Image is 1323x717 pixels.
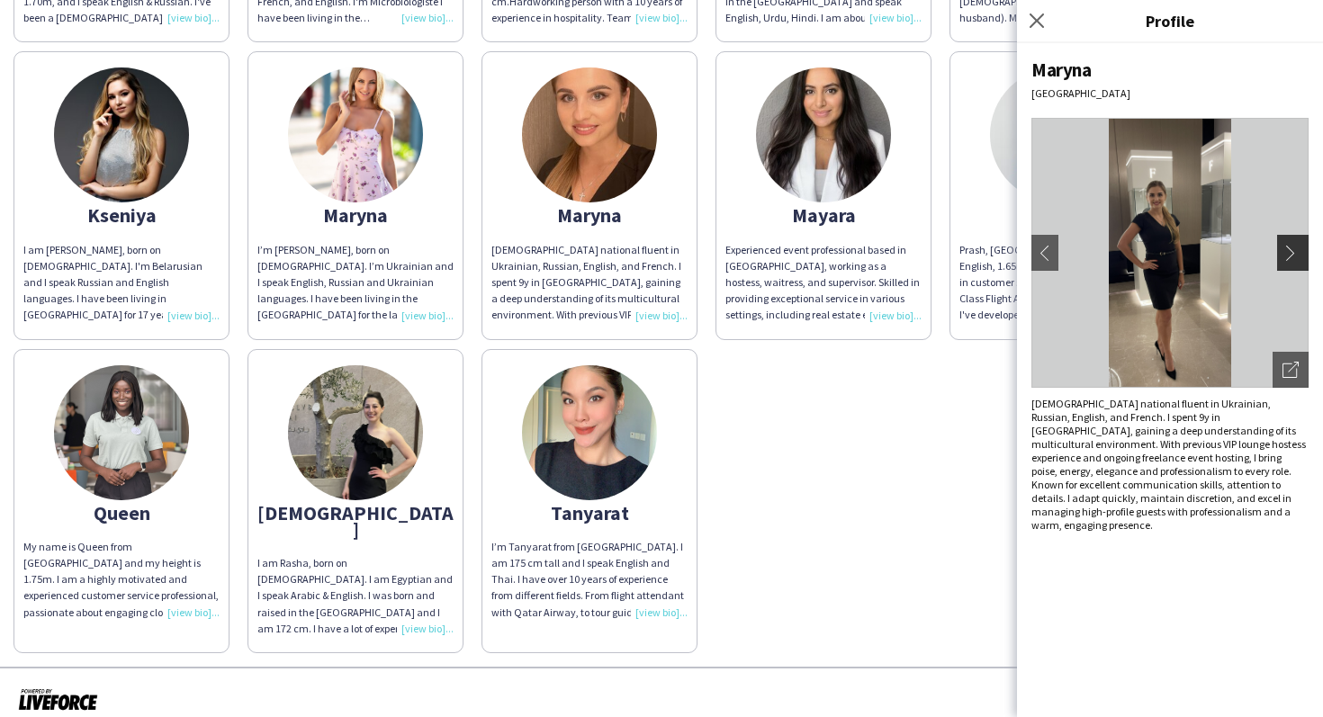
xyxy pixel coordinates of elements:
div: Open photos pop-in [1273,352,1309,388]
img: thumb-63aaec41642cd.jpeg [522,365,657,500]
div: Maryna [491,207,688,223]
div: Prash [959,207,1156,223]
img: thumb-683442b552d0f.jpeg [990,67,1125,202]
div: [DEMOGRAPHIC_DATA] [257,505,454,537]
img: thumb-07583f41-6c61-40be-ad5d-507eb0e7a047.png [288,365,423,500]
img: thumb-6743061d93c9a.jpeg [756,67,891,202]
div: Prash, [GEOGRAPHIC_DATA], fluent in English, 1.65m height. With over a decade in customer service... [959,242,1156,324]
div: Mayara [725,207,922,223]
div: [DEMOGRAPHIC_DATA] national fluent in Ukrainian, Russian, English, and French. I spent 9y in [GEO... [1031,397,1309,532]
div: [GEOGRAPHIC_DATA] [1031,86,1309,100]
div: [DEMOGRAPHIC_DATA] national fluent in Ukrainian, Russian, English, and French. I spent 9y in [GEO... [491,242,688,324]
div: My name is Queen from [GEOGRAPHIC_DATA] and my height is 1.75m. I am a highly motivated and exper... [23,539,220,621]
div: I’m Tanyarat from [GEOGRAPHIC_DATA]. I am 175 cm tall and I speak English and Thai. I have over 1... [491,539,688,621]
img: thumb-5ec6ba5e-a96c-49ca-9ff9-7560cb8b5d7b.jpg [54,365,189,500]
img: thumb-15981702475f422487dd98f.jpeg [288,67,423,202]
span: I am [PERSON_NAME], born on [DEMOGRAPHIC_DATA]. I'm Belarusian and I speak Russian and English la... [23,243,213,338]
span: I am Rasha, born on [DEMOGRAPHIC_DATA]. I am Egyptian and I speak Arabic & English. I was born an... [257,556,453,684]
div: Queen [23,505,220,521]
div: Experienced event professional based in [GEOGRAPHIC_DATA], working as a hostess, waitress, and su... [725,242,922,324]
div: Maryna [257,207,454,223]
div: Kseniya [23,207,220,223]
img: thumb-671b7c58dfd28.jpeg [522,67,657,202]
h3: Profile [1017,9,1323,32]
img: Powered by Liveforce [18,686,98,712]
img: Crew avatar or photo [1031,118,1309,388]
img: thumb-6137c2e20776d.jpeg [54,67,189,202]
div: Maryna [1031,58,1309,82]
span: I’m [PERSON_NAME], born on [DEMOGRAPHIC_DATA]. I’m Ukrainian and I speak English, Russian and Ukr... [257,243,454,436]
div: Tanyarat [491,505,688,521]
